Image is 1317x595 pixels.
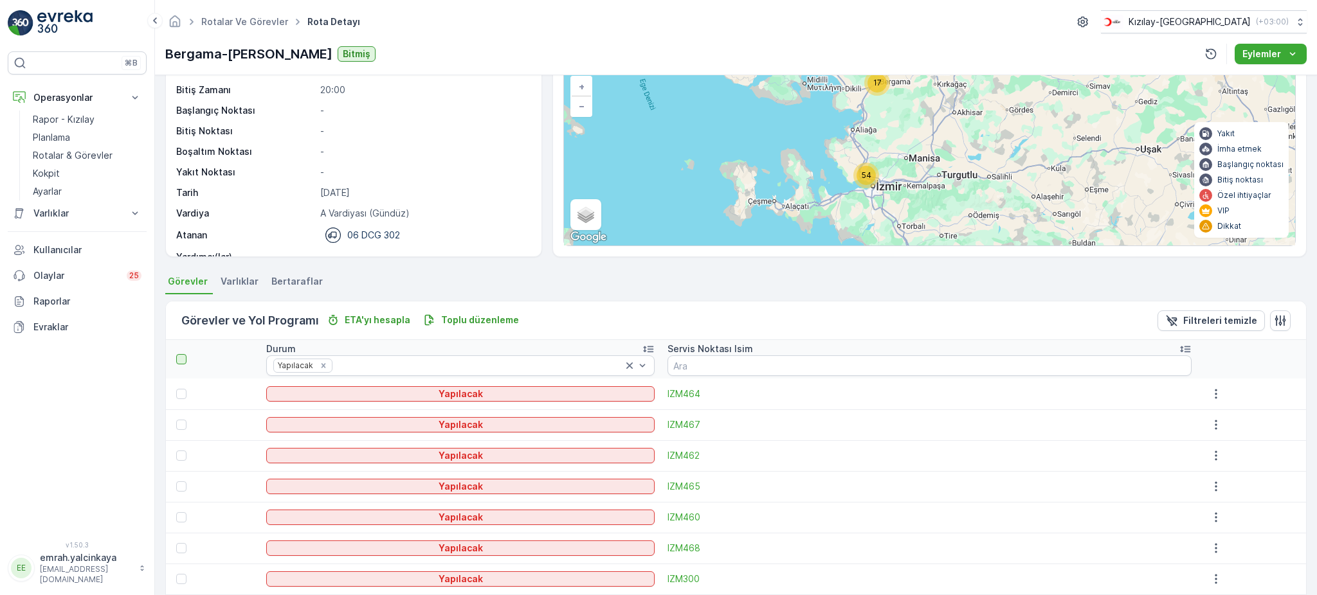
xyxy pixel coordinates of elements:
[28,182,147,200] a: Ayarlar
[572,77,591,96] a: Yakınlaştır
[668,418,1192,431] span: IZM467
[33,295,141,308] p: Raporlar
[33,321,141,333] p: Evraklar
[176,207,315,220] p: Vardiya
[441,314,519,326] p: Toplu düzenleme
[266,386,654,402] button: Yapılacak
[320,145,529,158] p: -
[28,129,147,147] a: Planlama
[33,91,121,104] p: Operasyonlar
[33,207,121,220] p: Varlıklar
[274,359,315,371] div: Yapılacak
[176,145,315,158] p: Boşaltım Noktası
[125,58,138,68] p: ⌘B
[1217,144,1262,154] p: İmha etmek
[40,564,132,585] p: [EMAIL_ADDRESS][DOMAIN_NAME]
[862,170,871,180] span: 54
[320,104,529,117] p: -
[33,131,70,144] p: Planlama
[266,510,654,525] button: Yapılacak
[176,512,186,522] div: Toggle Row Selected
[439,418,483,431] p: Yapılacak
[1217,175,1263,185] p: Bitiş noktası
[266,448,654,463] button: Yapılacak
[1101,10,1307,33] button: Kızılay-[GEOGRAPHIC_DATA](+03:00)
[33,185,62,198] p: Ayarlar
[668,573,1192,585] a: IZM300
[176,104,315,117] p: Başlangıç Noktası
[33,149,113,162] p: Rotalar & Görevler
[853,163,879,188] div: 54
[40,551,132,564] p: emrah.yalcinkaya
[28,164,147,182] a: Kokpit
[201,16,288,27] a: Rotalar ve Görevler
[567,229,610,245] a: Bu bölgeyi Google Haritalar'da açın (yeni pencerede açılır)
[176,251,315,263] p: Yardımcı(lar)
[266,417,654,432] button: Yapılacak
[176,481,186,492] div: Toggle Row Selected
[322,312,415,328] button: ETA'yı hesapla
[129,271,139,281] p: 25
[266,342,296,355] p: Durum
[579,100,585,111] span: −
[1235,44,1307,64] button: Eylemler
[181,312,319,330] p: Görevler ve Yol Programı
[1101,15,1123,29] img: k%C4%B1z%C4%B1lay_jywRncg.png
[33,113,95,126] p: Rapor - Kızılay
[668,355,1192,376] input: Ara
[1256,17,1289,27] p: ( +03:00 )
[864,70,890,96] div: 17
[176,84,315,96] p: Bitiş Zamanı
[1158,310,1265,331] button: Filtreleri temizle
[176,420,186,430] div: Toggle Row Selected
[1217,206,1230,216] p: VIP
[176,543,186,553] div: Toggle Row Selected
[33,244,141,256] p: Kullanıcılar
[1242,48,1281,60] p: Eylemler
[176,229,207,242] p: Atanan
[579,81,585,92] span: +
[1217,221,1241,231] p: Dikkat
[8,200,147,226] button: Varlıklar
[37,10,93,36] img: logo_light-DOdMpM7g.png
[668,342,753,355] p: Servis Noktası Isim
[572,200,600,229] a: Layers
[176,166,315,179] p: Yakıt Noktası
[668,387,1192,400] a: IZM464
[1217,190,1271,200] p: Özel ihtiyaçlar
[33,269,119,282] p: Olaylar
[11,558,32,578] div: EE
[338,46,376,62] button: Bitmiş
[439,542,483,555] p: Yapılacak
[439,449,483,462] p: Yapılacak
[320,207,529,220] p: A Vardiyası (Gündüz)
[28,111,147,129] a: Rapor - Kızılay
[564,41,1295,245] div: 0
[439,511,483,524] p: Yapılacak
[439,387,483,400] p: Yapılacak
[176,389,186,399] div: Toggle Row Selected
[8,541,147,549] span: v 1.50.3
[305,15,363,28] span: Rota Detayı
[271,275,323,288] span: Bertaraflar
[168,19,182,30] a: Ana Sayfa
[320,84,529,96] p: 20:00
[8,263,147,289] a: Olaylar25
[418,312,524,328] button: Toplu düzenleme
[266,479,654,494] button: Yapılacak
[8,10,33,36] img: logo
[176,450,186,461] div: Toggle Row Selected
[316,360,331,371] div: Remove Yapılacak
[668,480,1192,493] span: IZM465
[668,511,1192,524] a: IZM460
[176,186,315,199] p: Tarih
[28,147,147,164] a: Rotalar & Görevler
[1183,314,1257,327] p: Filtreleri temizle
[320,186,529,199] p: [DATE]
[668,542,1192,555] a: IZM468
[873,78,882,87] span: 17
[668,449,1192,462] span: IZM462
